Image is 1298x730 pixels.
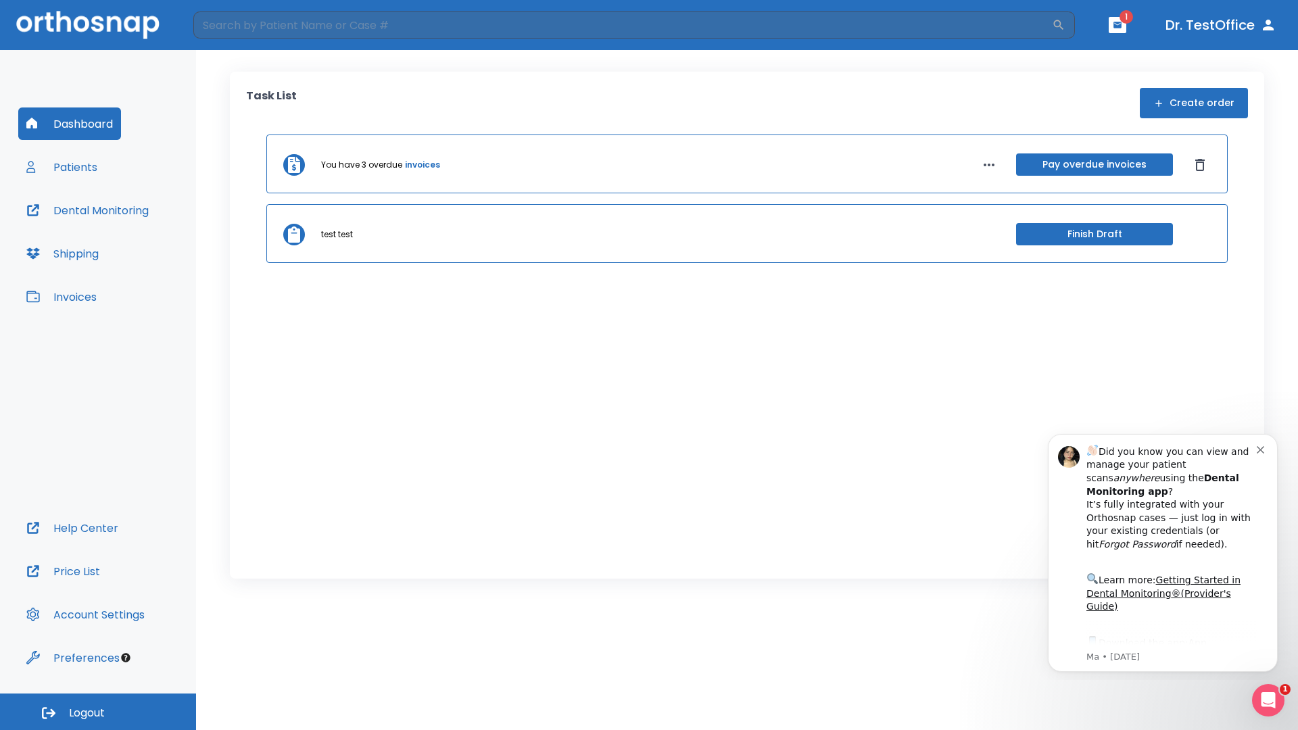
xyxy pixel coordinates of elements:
[1280,684,1291,695] span: 1
[1140,88,1248,118] button: Create order
[1160,13,1282,37] button: Dr. TestOffice
[1120,10,1133,24] span: 1
[18,641,128,674] button: Preferences
[18,555,108,587] button: Price List
[120,652,132,664] div: Tooltip anchor
[193,11,1052,39] input: Search by Patient Name or Case #
[59,216,179,240] a: App Store
[18,598,153,631] button: Account Settings
[69,706,105,721] span: Logout
[18,512,126,544] button: Help Center
[18,281,105,313] button: Invoices
[1028,422,1298,680] iframe: Intercom notifications message
[59,229,229,241] p: Message from Ma, sent 5w ago
[321,159,402,171] p: You have 3 overdue
[1016,153,1173,176] button: Pay overdue invoices
[1016,223,1173,245] button: Finish Draft
[246,88,297,118] p: Task List
[18,151,105,183] button: Patients
[321,228,353,241] p: test test
[1252,684,1284,716] iframe: Intercom live chat
[59,212,229,281] div: Download the app: | ​ Let us know if you need help getting started!
[18,237,107,270] button: Shipping
[16,11,160,39] img: Orthosnap
[229,21,240,32] button: Dismiss notification
[18,107,121,140] button: Dashboard
[1189,154,1211,176] button: Dismiss
[405,159,440,171] a: invoices
[18,194,157,226] button: Dental Monitoring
